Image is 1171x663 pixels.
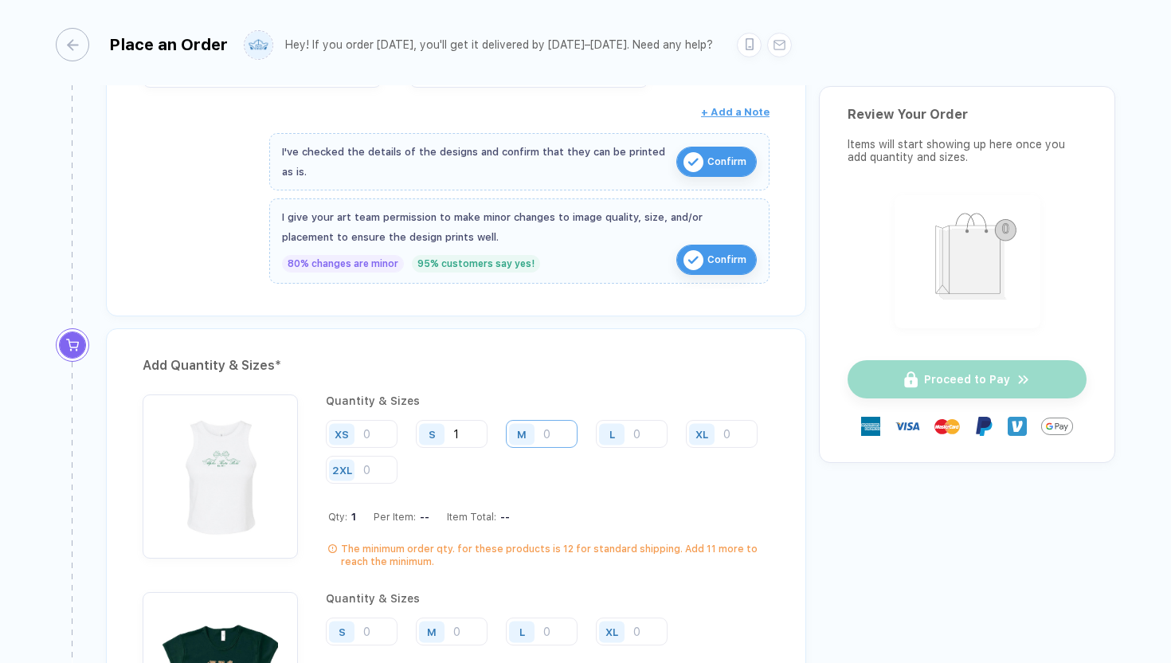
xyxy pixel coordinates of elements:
[328,511,356,523] div: Qty:
[447,511,510,523] div: Item Total:
[282,142,668,182] div: I've checked the details of the designs and confirm that they can be printed as is.
[282,255,404,273] div: 80% changes are minor
[429,428,436,440] div: S
[517,428,527,440] div: M
[143,353,770,379] div: Add Quantity & Sizes
[282,207,757,247] div: I give your art team permission to make minor changes to image quality, size, and/or placement to...
[519,626,525,637] div: L
[1041,410,1073,442] img: GPay
[974,417,993,436] img: Paypal
[151,402,290,542] img: 8d9f23f0-7f79-4e6e-acb3-69dc8317136a_nt_front_1757365713248.jpg
[902,202,1033,318] img: shopping_bag.png
[605,626,618,637] div: XL
[848,138,1087,163] div: Items will start showing up here once you add quantity and sizes.
[609,428,615,440] div: L
[374,511,429,523] div: Per Item:
[347,511,356,523] span: 1
[285,38,713,52] div: Hey! If you order [DATE], you'll get it delivered by [DATE]–[DATE]. Need any help?
[326,394,770,407] div: Quantity & Sizes
[339,626,346,637] div: S
[683,152,703,172] img: icon
[1008,417,1027,436] img: Venmo
[676,147,757,177] button: iconConfirm
[683,250,703,270] img: icon
[695,428,708,440] div: XL
[335,428,349,440] div: XS
[861,417,880,436] img: express
[416,511,429,523] div: --
[676,245,757,275] button: iconConfirm
[245,31,272,59] img: user profile
[427,626,437,637] div: M
[496,511,510,523] div: --
[326,592,679,605] div: Quantity & Sizes
[707,247,746,273] span: Confirm
[341,543,770,568] div: The minimum order qty. for these products is 12 for standard shipping. Add 11 more to reach the m...
[109,35,228,54] div: Place an Order
[701,100,770,125] button: + Add a Note
[332,464,352,476] div: 2XL
[412,255,540,273] div: 95% customers say yes!
[707,149,746,175] span: Confirm
[895,414,920,439] img: visa
[701,106,770,118] span: + Add a Note
[934,414,960,439] img: master-card
[848,107,1087,122] div: Review Your Order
